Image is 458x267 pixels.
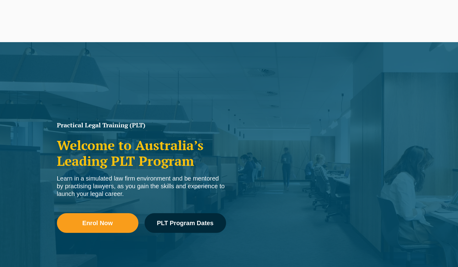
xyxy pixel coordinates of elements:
span: PLT Program Dates [157,220,213,226]
h2: Welcome to Australia’s Leading PLT Program [57,137,226,169]
span: Enrol Now [82,220,113,226]
a: PLT Program Dates [145,213,226,233]
div: Learn in a simulated law firm environment and be mentored by practising lawyers, as you gain the ... [57,175,226,198]
a: Enrol Now [57,213,138,233]
h1: Practical Legal Training (PLT) [57,122,226,128]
